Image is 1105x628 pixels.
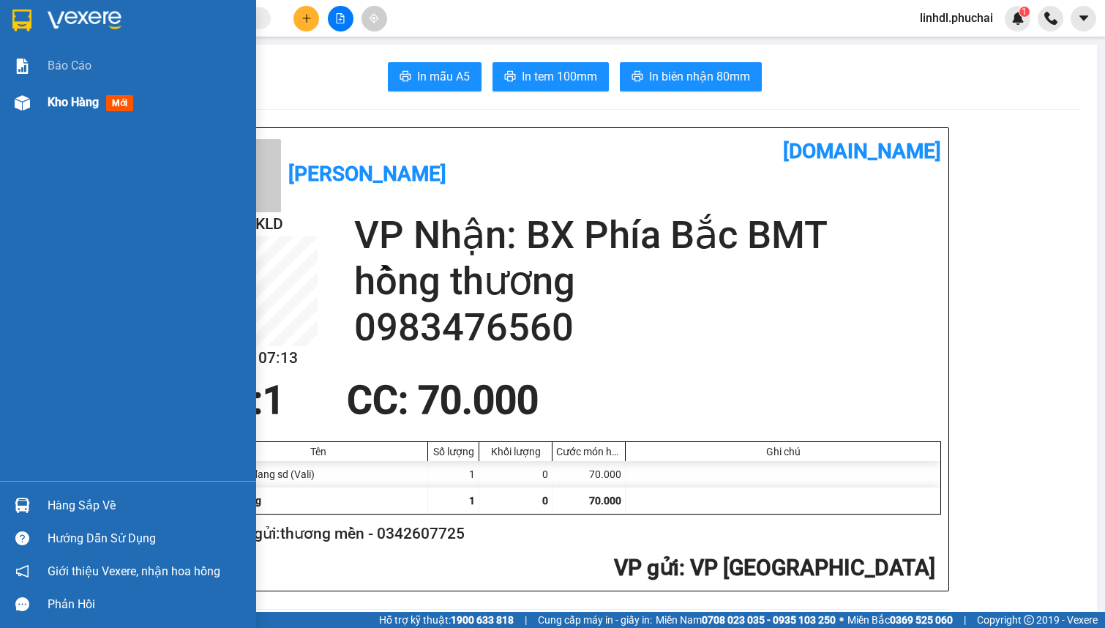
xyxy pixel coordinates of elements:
[589,495,621,506] span: 70.000
[629,446,937,457] div: Ghi chú
[479,461,552,487] div: 0
[538,612,652,628] span: Cung cấp máy in - giấy in:
[171,14,206,29] span: Nhận:
[620,62,762,91] button: printerIn biên nhận 80mm
[388,62,482,91] button: printerIn mẫu A5
[12,12,161,48] div: VP [GEOGRAPHIC_DATA]
[1024,615,1034,625] span: copyright
[169,98,190,113] span: CC :
[48,528,245,550] div: Hướng dẫn sử dụng
[301,13,312,23] span: plus
[847,612,953,628] span: Miền Bắc
[12,14,35,29] span: Gửi:
[542,495,548,506] span: 0
[328,6,353,31] button: file-add
[1011,12,1025,25] img: icon-new-feature
[12,65,161,86] div: 0342607725
[492,62,609,91] button: printerIn tem 100mm
[208,522,935,546] h2: Người gửi: thương mền - 0342607725
[293,6,319,31] button: plus
[432,446,475,457] div: Số lượng
[1019,7,1030,17] sup: 1
[15,531,29,545] span: question-circle
[504,70,516,84] span: printer
[614,555,679,580] span: VP gửi
[209,461,428,487] div: quần áo đang sd (Vali)
[15,95,30,111] img: warehouse-icon
[338,378,547,422] div: CC : 70.000
[169,94,291,115] div: 70.000
[171,12,289,48] div: BX Phía Bắc BMT
[354,258,941,304] h2: hồng thương
[702,614,836,626] strong: 0708 023 035 - 0935 103 250
[48,562,220,580] span: Giới thiệu Vexere, nhận hoa hồng
[656,612,836,628] span: Miền Nam
[15,498,30,513] img: warehouse-icon
[48,56,91,75] span: Báo cáo
[171,65,289,86] div: 0983476560
[1077,12,1090,25] span: caret-down
[525,612,527,628] span: |
[964,612,966,628] span: |
[106,95,133,111] span: mới
[632,70,643,84] span: printer
[483,446,548,457] div: Khối lượng
[335,13,345,23] span: file-add
[48,95,99,109] span: Kho hàng
[783,139,941,163] b: [DOMAIN_NAME]
[354,212,941,258] h2: VP Nhận: BX Phía Bắc BMT
[890,614,953,626] strong: 0369 525 060
[556,446,621,457] div: Cước món hàng
[522,67,597,86] span: In tem 100mm
[208,553,935,583] h2: : VP [GEOGRAPHIC_DATA]
[15,59,30,74] img: solution-icon
[48,495,245,517] div: Hàng sắp về
[469,495,475,506] span: 1
[354,304,941,351] h2: 0983476560
[451,614,514,626] strong: 1900 633 818
[369,13,379,23] span: aim
[379,612,514,628] span: Hỗ trợ kỹ thuật:
[12,10,31,31] img: logo-vxr
[208,212,318,236] h2: 2UUFSKLD
[48,594,245,616] div: Phản hồi
[171,48,289,65] div: hồng thương
[1071,6,1096,31] button: caret-down
[15,564,29,578] span: notification
[15,597,29,611] span: message
[12,48,161,65] div: thương mền
[400,70,411,84] span: printer
[208,346,318,370] h2: [DATE] 07:13
[362,6,387,31] button: aim
[1022,7,1027,17] span: 1
[263,378,285,423] span: 1
[649,67,750,86] span: In biên nhận 80mm
[288,162,446,186] b: [PERSON_NAME]
[552,461,626,487] div: 70.000
[1044,12,1057,25] img: phone-icon
[417,67,470,86] span: In mẫu A5
[212,446,424,457] div: Tên
[839,617,844,623] span: ⚪️
[908,9,1005,27] span: linhdl.phuchai
[428,461,479,487] div: 1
